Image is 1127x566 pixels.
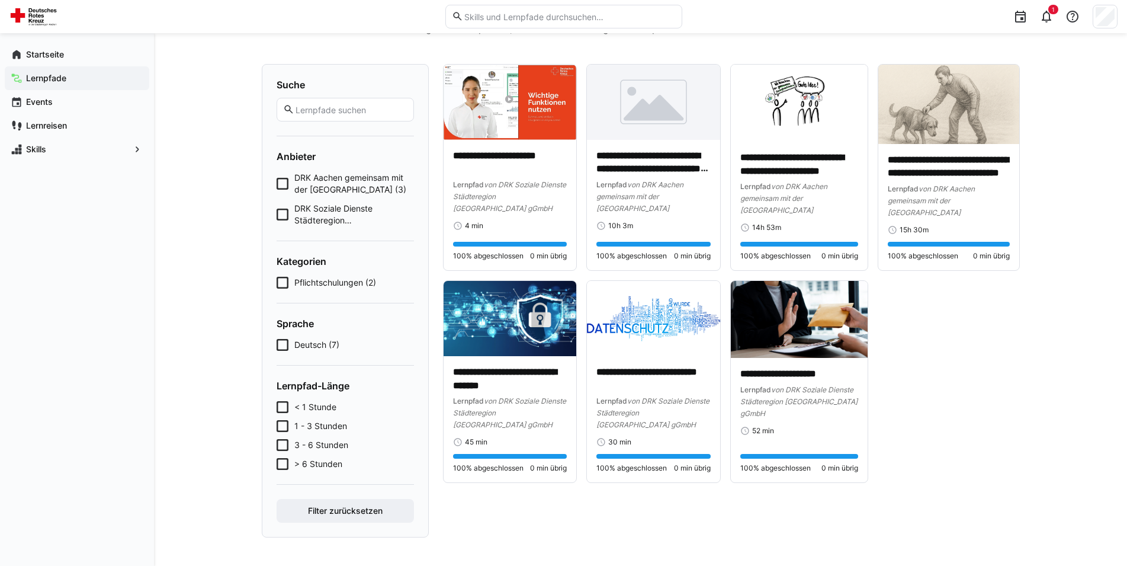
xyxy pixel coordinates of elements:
span: Lernpfad [888,184,919,193]
img: image [731,281,868,358]
span: 10h 3m [608,221,633,231]
span: von DRK Soziale Dienste Städteregion [GEOGRAPHIC_DATA] gGmbH [596,396,709,429]
span: > 6 Stunden [294,458,342,470]
span: 52 min [752,426,774,436]
h4: Anbieter [277,151,414,162]
span: 15h 30m [900,225,929,235]
span: DRK Aachen gemeinsam mit der [GEOGRAPHIC_DATA] (3) [294,172,414,196]
span: Deutsch (7) [294,339,339,351]
span: 0 min übrig [674,463,711,473]
input: Lernpfade suchen [294,104,407,115]
h4: Sprache [277,318,414,330]
span: 0 min übrig [530,463,567,473]
span: 4 min [465,221,483,231]
span: DRK Soziale Dienste Städteregion [GEOGRAPHIC_DATA] gGmbH (4) [294,203,414,226]
img: image [878,65,1019,144]
button: Filter zurücksetzen [277,499,414,523]
img: image [587,281,720,356]
span: 14h 53m [752,223,781,232]
span: 100% abgeschlossen [740,463,811,473]
h4: Kategorien [277,255,414,267]
span: 1 - 3 Stunden [294,420,347,432]
span: 0 min übrig [674,251,711,261]
span: von DRK Aachen gemeinsam mit der [GEOGRAPHIC_DATA] [888,184,975,217]
span: von DRK Soziale Dienste Städteregion [GEOGRAPHIC_DATA] gGmbH [453,396,566,429]
span: 100% abgeschlossen [453,251,524,261]
span: 3 - 6 Stunden [294,439,348,451]
span: 100% abgeschlossen [740,251,811,261]
span: von DRK Aachen gemeinsam mit der [GEOGRAPHIC_DATA] [740,182,827,215]
h4: Suche [277,79,414,91]
img: image [444,281,577,356]
span: Lernpfad [596,180,627,189]
span: 0 min übrig [530,251,567,261]
span: 30 min [608,437,631,447]
span: 100% abgeschlossen [453,463,524,473]
span: 45 min [465,437,487,447]
span: von DRK Soziale Dienste Städteregion [GEOGRAPHIC_DATA] gGmbH [740,385,858,418]
span: Lernpfad [740,182,771,191]
span: 0 min übrig [821,463,858,473]
span: 0 min übrig [973,251,1010,261]
span: Lernpfad [453,396,484,405]
h4: Lernpfad-Länge [277,380,414,392]
span: < 1 Stunde [294,401,336,413]
span: Pflichtschulungen (2) [294,277,376,289]
span: 100% abgeschlossen [596,251,667,261]
span: Lernpfad [596,396,627,405]
span: von DRK Aachen gemeinsam mit der [GEOGRAPHIC_DATA] [596,180,683,213]
img: image [731,65,868,142]
span: 0 min übrig [821,251,858,261]
span: 100% abgeschlossen [888,251,958,261]
span: Filter zurücksetzen [306,505,384,517]
input: Skills und Lernpfade durchsuchen… [463,11,675,22]
span: von DRK Soziale Dienste Städteregion [GEOGRAPHIC_DATA] gGmbH [453,180,566,213]
span: Lernpfad [740,385,771,394]
span: 100% abgeschlossen [596,463,667,473]
span: Lernpfad [453,180,484,189]
img: image [587,65,720,140]
span: 1 [1052,6,1055,13]
img: image [444,65,577,140]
